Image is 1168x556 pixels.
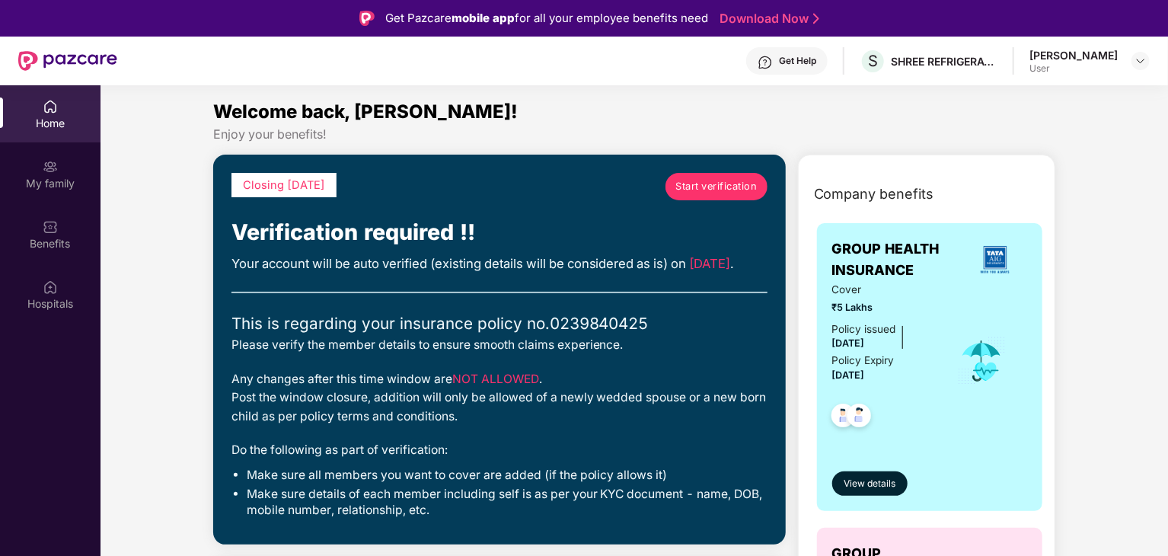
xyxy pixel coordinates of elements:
[231,441,767,460] div: Do the following as part of verification:
[43,99,58,114] img: svg+xml;base64,PHN2ZyBpZD0iSG9tZSIgeG1sbnM9Imh0dHA6Ly93d3cudzMub3JnLzIwMDAvc3ZnIiB3aWR0aD0iMjAiIG...
[832,369,865,381] span: [DATE]
[758,55,773,70] img: svg+xml;base64,PHN2ZyBpZD0iSGVscC0zMngzMiIgeG1sbnM9Imh0dHA6Ly93d3cudzMub3JnLzIwMDAvc3ZnIiB3aWR0aD...
[813,11,819,27] img: Stroke
[832,300,937,315] span: ₹5 Lakhs
[452,372,539,386] span: NOT ALLOWED
[832,238,963,282] span: GROUP HEALTH INSURANCE
[213,126,1056,142] div: Enjoy your benefits!
[247,468,767,484] li: Make sure all members you want to cover are added (if the policy allows it)
[814,184,934,205] span: Company benefits
[841,399,878,436] img: svg+xml;base64,PHN2ZyB4bWxucz0iaHR0cDovL3d3dy53My5vcmcvMjAwMC9zdmciIHdpZHRoPSI0OC45NDMiIGhlaWdodD...
[231,254,767,273] div: Your account will be auto verified (existing details will be considered as is) on .
[43,159,58,174] img: svg+xml;base64,PHN2ZyB3aWR0aD0iMjAiIGhlaWdodD0iMjAiIHZpZXdCb3g9IjAgMCAyMCAyMCIgZmlsbD0ibm9uZSIgeG...
[832,337,865,349] span: [DATE]
[43,219,58,235] img: svg+xml;base64,PHN2ZyBpZD0iQmVuZWZpdHMiIHhtbG5zPSJodHRwOi8vd3d3LnczLm9yZy8yMDAwL3N2ZyIgd2lkdGg9Ij...
[247,487,767,519] li: Make sure details of each member including self is as per your KYC document - name, DOB, mobile n...
[868,52,878,70] span: S
[359,11,375,26] img: Logo
[844,477,895,491] span: View details
[832,321,896,337] div: Policy issued
[231,312,767,336] div: This is regarding your insurance policy no. 0239840425
[1029,48,1118,62] div: [PERSON_NAME]
[832,471,908,496] button: View details
[43,280,58,295] img: svg+xml;base64,PHN2ZyBpZD0iSG9zcGl0YWxzIiB4bWxucz0iaHR0cDovL3d3dy53My5vcmcvMjAwMC9zdmciIHdpZHRoPS...
[690,256,731,271] span: [DATE]
[231,370,767,427] div: Any changes after this time window are . Post the window closure, addition will only be allowed o...
[231,216,767,250] div: Verification required !!
[720,11,815,27] a: Download Now
[1134,55,1147,67] img: svg+xml;base64,PHN2ZyBpZD0iRHJvcGRvd24tMzJ4MzIiIHhtbG5zPSJodHRwOi8vd3d3LnczLm9yZy8yMDAwL3N2ZyIgd2...
[231,336,767,355] div: Please verify the member details to ensure smooth claims experience.
[385,9,708,27] div: Get Pazcare for all your employee benefits need
[243,178,325,192] span: Closing [DATE]
[452,11,515,25] strong: mobile app
[891,54,997,69] div: SHREE REFRIGERATIONS LIMITED
[825,399,862,436] img: svg+xml;base64,PHN2ZyB4bWxucz0iaHR0cDovL3d3dy53My5vcmcvMjAwMC9zdmciIHdpZHRoPSI0OC45NDMiIGhlaWdodD...
[213,101,518,123] span: Welcome back, [PERSON_NAME]!
[832,282,937,298] span: Cover
[832,353,895,369] div: Policy Expiry
[18,51,117,71] img: New Pazcare Logo
[675,179,757,194] span: Start verification
[665,173,767,200] a: Start verification
[957,336,1007,386] img: icon
[1029,62,1118,75] div: User
[779,55,816,67] div: Get Help
[975,239,1016,280] img: insurerLogo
